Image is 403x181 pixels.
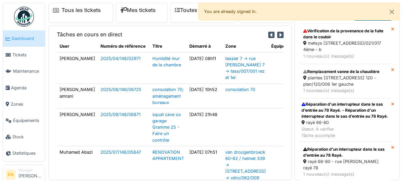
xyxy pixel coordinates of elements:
[302,126,388,139] div: Statut: À vérifier Tâche accomplie
[12,134,42,140] span: Stock
[3,80,45,96] a: Agenda
[60,44,69,49] span: translation missing: fr.shared.user
[303,158,387,171] div: rayé 66-80 - rue [PERSON_NAME] rayé 78
[299,64,391,99] a: Remplacement vanne de la chaudière plantes [STREET_ADDRESS] 120 - plan/120/006 1er gauche 1 nouve...
[101,56,140,61] a: 2025/04/146/02971
[299,23,391,64] a: Vérification de la provenance de la fuite dans le couloir metsys [STREET_ADDRESS]/021/017 4ème - ...
[302,101,388,119] div: Réparation d’un interrupteur dans le sas d’entrée au 78 Rayé. - Réparation d’un interrupteur dans...
[3,129,45,145] a: Stock
[223,40,269,52] th: Zone
[3,63,45,79] a: Maintenance
[299,98,391,142] a: Réparation d’un interrupteur dans le sas d’entrée au 78 Rayé. - Réparation d’un interrupteur dans...
[269,40,304,52] th: Équipement
[18,168,42,173] div: Manager
[303,40,387,53] div: metsys [STREET_ADDRESS]/021/017 4ème - b
[303,28,387,40] div: Vérification de la provenance de la fuite dans le couloir
[11,85,42,91] span: Agenda
[303,75,387,87] div: plantes [STREET_ADDRESS] 120 - plan/120/006 1er gauche
[101,87,141,92] a: 2025/08/146/06725
[62,7,101,13] a: Tous les tickets
[101,112,140,117] a: 2025/09/146/06871
[12,52,42,58] span: Tickets
[3,145,45,161] a: Statistiques
[150,40,187,52] th: Titre
[57,52,98,84] td: [PERSON_NAME]
[187,84,223,109] td: [DATE] 10h52
[152,56,181,67] a: Humidité mur de la chambre
[152,150,184,161] a: RENOVATION APPARTEMENT
[11,101,42,107] span: Zones
[384,3,399,21] button: Close
[187,52,223,84] td: [DATE] 08h11
[98,40,150,52] th: Numéro de référence
[12,35,42,42] span: Dashboard
[57,108,98,146] td: [PERSON_NAME]
[6,170,16,180] li: EN
[3,47,45,63] a: Tickets
[120,7,156,13] a: Mes tickets
[187,108,223,146] td: [DATE] 21h48
[152,112,181,143] a: squat cave ou garage Gramme 25 - Faire un contrôle
[303,69,387,75] div: Remplacement vanne de la chaudière
[187,40,223,52] th: Démarré à
[101,150,141,155] a: 2025/07/146/05847
[13,68,42,74] span: Maintenance
[13,117,42,124] span: Équipements
[152,87,184,105] a: consolation 70; aménagement bureaux
[3,96,45,112] a: Zones
[225,87,255,92] a: consolation 70
[57,31,122,38] h6: Tâches en cours en direct
[3,30,45,47] a: Dashboard
[3,112,45,129] a: Équipements
[198,3,400,20] div: You are already signed in.
[303,53,387,59] div: 1 nouveau(x) message(s)
[175,7,224,13] a: Toutes les tâches
[14,7,34,27] img: Badge_color-CXgf-gQk.svg
[12,150,42,156] span: Statistiques
[303,87,387,94] div: 1 nouveau(x) message(s)
[57,84,98,109] td: [PERSON_NAME] amrani
[303,146,387,158] div: Réparation d’un interrupteur dans le sas d’entrée au 78 Rayé.
[302,119,388,126] div: rayé 66-80
[225,56,265,80] a: tassier 7 -> rue [PERSON_NAME] 7 -> tass/007/001 rez et 1er
[303,171,387,177] div: 1 nouveau(x) message(s)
